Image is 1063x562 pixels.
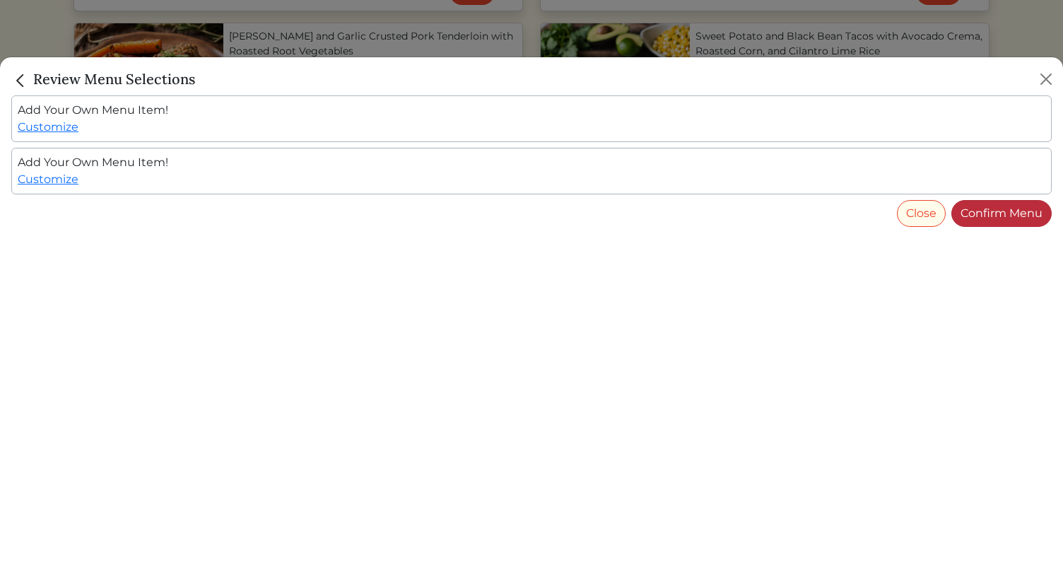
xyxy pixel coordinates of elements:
[951,200,1052,227] a: Confirm Menu
[11,70,33,88] a: Close
[897,200,946,227] button: Close
[11,148,1052,194] div: Add Your Own Menu Item!
[1035,68,1057,90] button: Close
[11,71,30,90] img: back_caret-0738dc900bf9763b5e5a40894073b948e17d9601fd527fca9689b06ce300169f.svg
[11,69,195,90] h5: Review Menu Selections
[11,95,1052,142] div: Add Your Own Menu Item!
[18,120,78,134] a: Customize
[18,172,78,186] a: Customize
